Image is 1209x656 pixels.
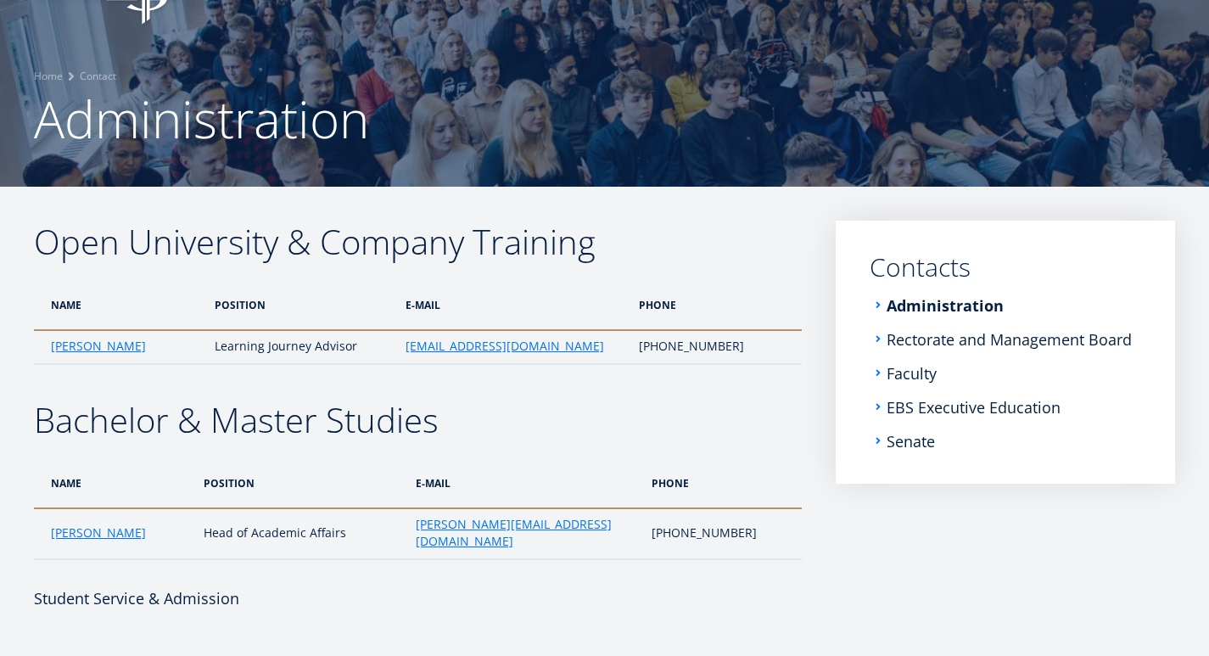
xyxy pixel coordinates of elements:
td: [PHONE_NUMBER] [630,330,802,364]
td: Learning Journey Advisor [206,330,397,364]
th: POSITION [195,458,407,508]
a: EBS Executive Education [887,399,1061,416]
h2: Bachelor & Master Studies [34,399,802,441]
th: NAME [34,280,206,330]
th: PHONE [643,458,802,508]
h4: Student Service & Admission [34,586,802,611]
a: Senate [887,433,935,450]
th: POSITION [206,280,397,330]
th: PHONE [630,280,802,330]
span: Administration [34,84,369,154]
h2: Open University & Company Training [34,221,802,263]
a: [PERSON_NAME][EMAIL_ADDRESS][DOMAIN_NAME] [416,516,635,550]
a: Home [34,68,63,85]
a: [PERSON_NAME] [51,338,146,355]
a: Administration [887,297,1004,314]
a: [PERSON_NAME] [51,524,146,541]
th: e-MAIL [397,280,630,330]
th: e-MAIL [407,458,643,508]
td: Head of Academic Affairs [195,508,407,559]
a: [EMAIL_ADDRESS][DOMAIN_NAME] [406,338,604,355]
td: [PHONE_NUMBER] [643,508,802,559]
a: Rectorate and Management Board [887,331,1132,348]
a: Contacts [870,255,1141,280]
a: Contact [80,68,116,85]
th: NAME [34,458,195,508]
a: Faculty [887,365,937,382]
